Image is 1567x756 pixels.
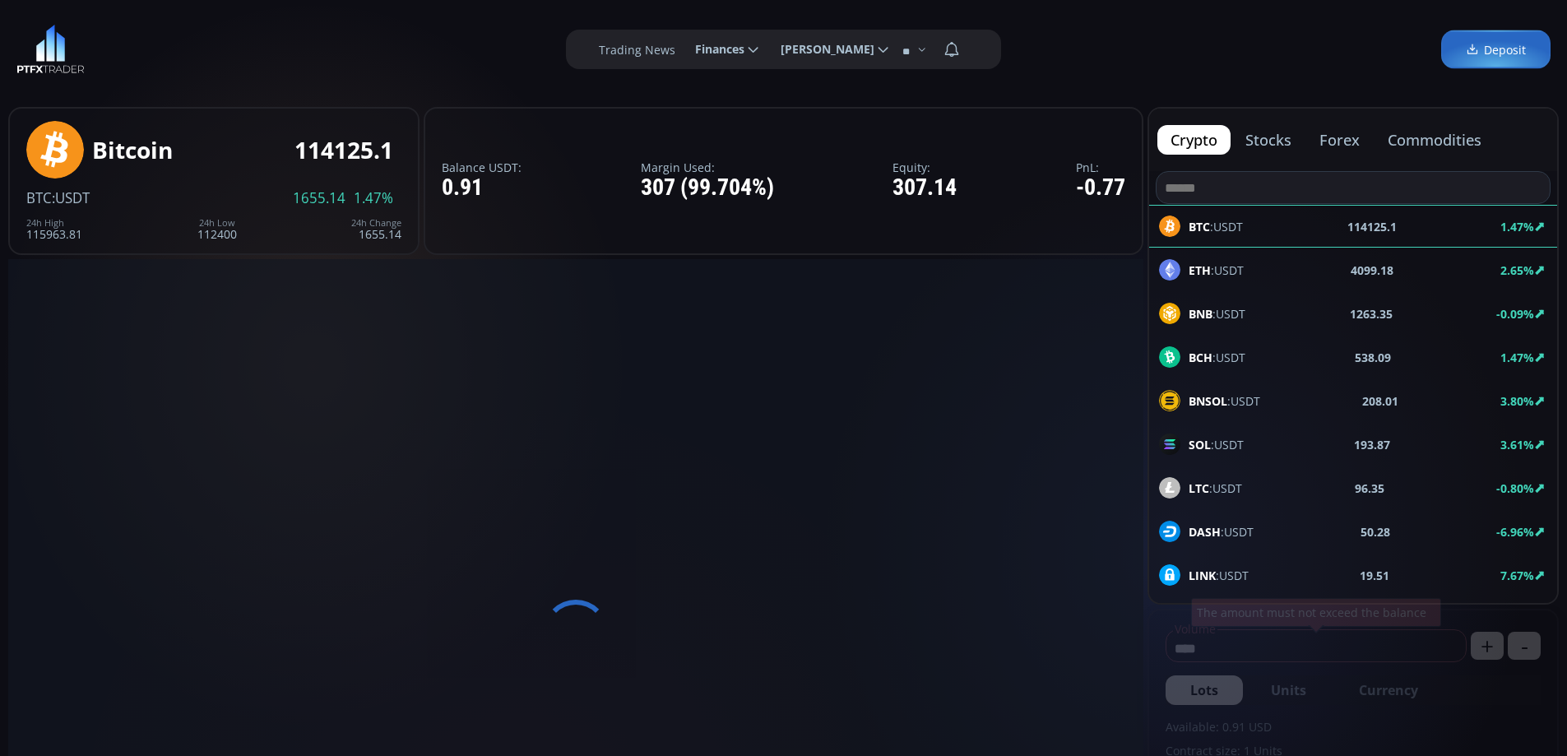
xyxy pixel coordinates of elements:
span: :USDT [1189,392,1260,410]
div: 307.14 [892,175,957,201]
div: 307 (99.704%) [641,175,774,201]
div: 112400 [197,218,237,240]
span: 1655.14 [293,191,345,206]
span: :USDT [1189,567,1249,584]
div: 0.91 [442,175,522,201]
div: 114125.1 [294,137,393,163]
b: 3.61% [1500,437,1534,452]
b: 3.80% [1500,393,1534,409]
b: BCH [1189,350,1212,365]
label: Equity: [892,161,957,174]
div: 115963.81 [26,218,82,240]
div: -0.77 [1076,175,1125,201]
b: 7.67% [1500,568,1534,583]
b: 1263.35 [1350,305,1393,322]
div: 24h Change [351,218,401,228]
span: :USDT [1189,436,1244,453]
a: Deposit [1441,30,1551,69]
img: LOGO [16,25,85,74]
b: 96.35 [1355,480,1384,497]
button: forex [1306,125,1373,155]
b: DASH [1189,524,1221,540]
b: 19.51 [1360,567,1389,584]
b: SOL [1189,437,1211,452]
span: [PERSON_NAME] [769,33,874,66]
span: BTC [26,188,52,207]
b: LTC [1189,480,1209,496]
div: 24h High [26,218,82,228]
b: LINK [1189,568,1216,583]
span: Finances [684,33,744,66]
button: stocks [1232,125,1305,155]
div: Bitcoin [92,137,173,163]
label: Margin Used: [641,161,774,174]
span: 1.47% [354,191,393,206]
b: 1.47% [1500,350,1534,365]
label: Trading News [599,41,675,58]
button: commodities [1375,125,1495,155]
b: 50.28 [1361,523,1390,540]
button: crypto [1157,125,1231,155]
label: Balance USDT: [442,161,522,174]
span: :USDT [1189,480,1242,497]
span: Deposit [1466,41,1526,58]
div: 24h Low [197,218,237,228]
span: :USDT [1189,523,1254,540]
span: :USDT [1189,349,1245,366]
div: 1655.14 [351,218,401,240]
label: PnL: [1076,161,1125,174]
b: BNB [1189,306,1212,322]
b: 538.09 [1355,349,1391,366]
b: 193.87 [1354,436,1390,453]
b: 208.01 [1362,392,1398,410]
b: BNSOL [1189,393,1227,409]
span: :USDT [1189,262,1244,279]
b: ETH [1189,262,1211,278]
b: 4099.18 [1351,262,1393,279]
span: :USDT [1189,305,1245,322]
b: -0.09% [1496,306,1534,322]
b: -6.96% [1496,524,1534,540]
b: 2.65% [1500,262,1534,278]
b: -0.80% [1496,480,1534,496]
span: :USDT [52,188,90,207]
